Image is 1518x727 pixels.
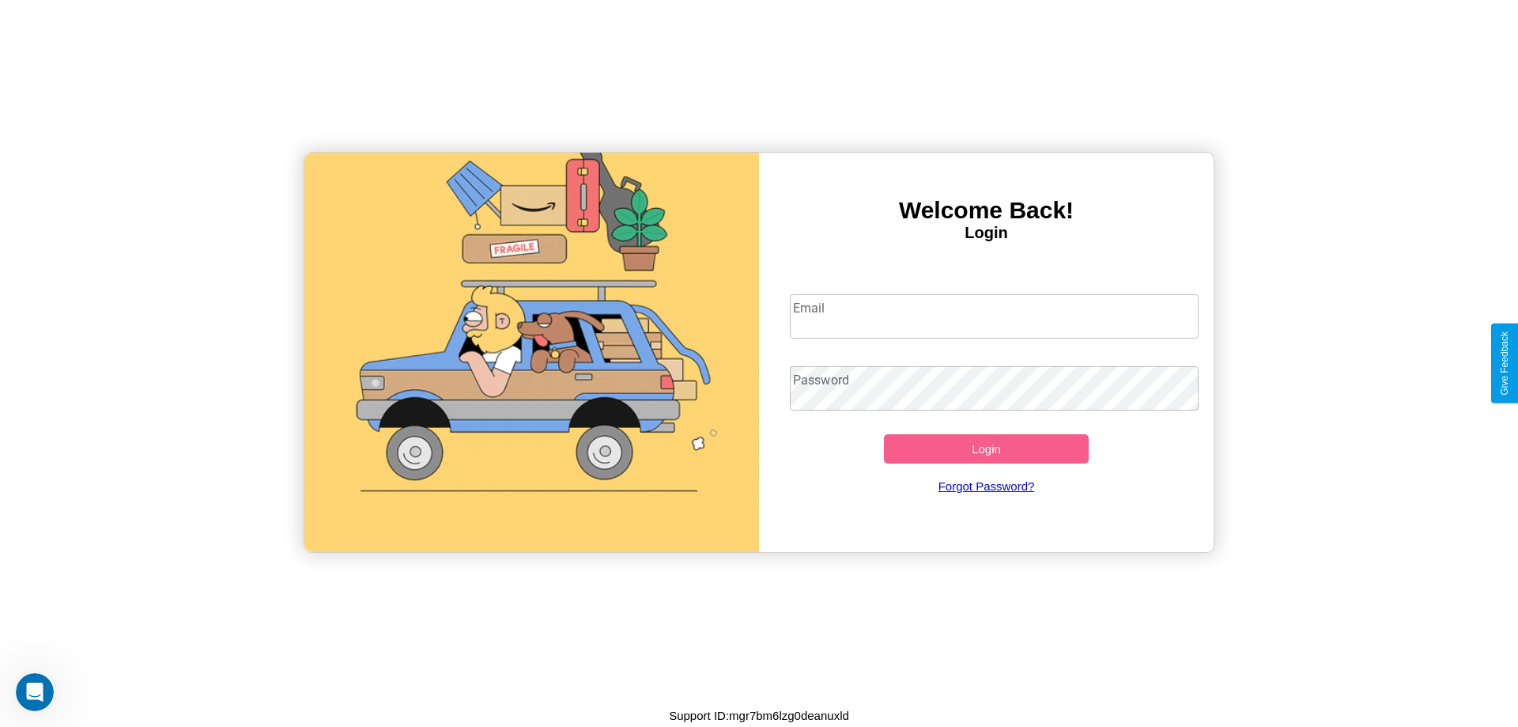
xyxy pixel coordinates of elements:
[759,224,1214,242] h4: Login
[759,197,1214,224] h3: Welcome Back!
[16,673,54,711] iframe: Intercom live chat
[304,153,759,552] img: gif
[1499,331,1510,396] div: Give Feedback
[669,705,849,726] p: Support ID: mgr7bm6lzg0deanuxld
[782,464,1191,509] a: Forgot Password?
[884,434,1089,464] button: Login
